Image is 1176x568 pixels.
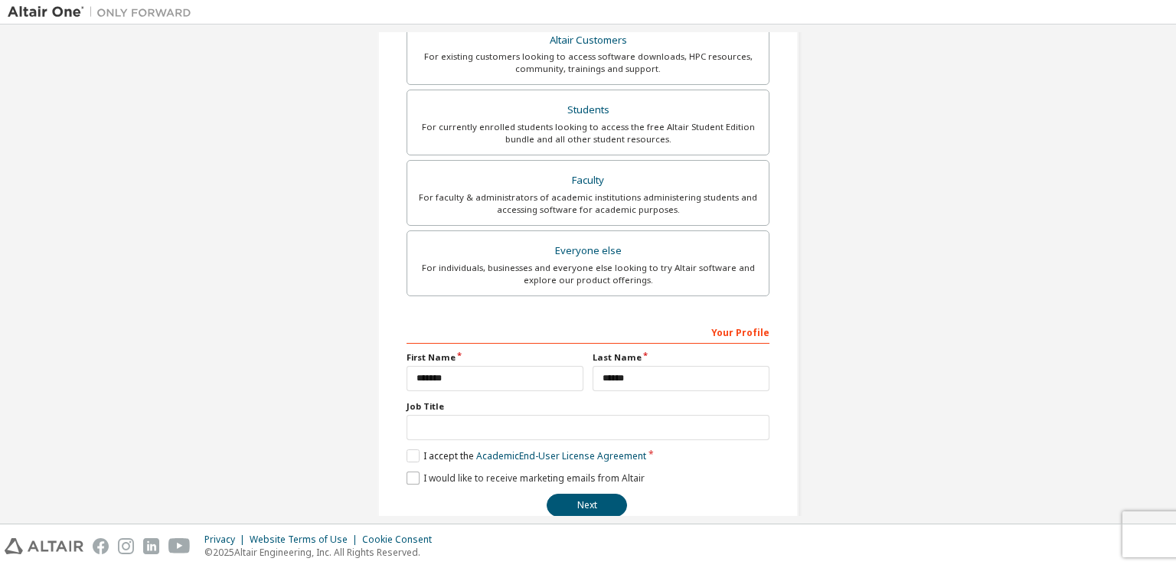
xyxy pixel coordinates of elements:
div: Altair Customers [416,30,759,51]
img: altair_logo.svg [5,538,83,554]
div: Faculty [416,170,759,191]
div: For faculty & administrators of academic institutions administering students and accessing softwa... [416,191,759,216]
img: Altair One [8,5,199,20]
div: For currently enrolled students looking to access the free Altair Student Edition bundle and all ... [416,121,759,145]
div: Students [416,100,759,121]
label: Last Name [593,351,769,364]
label: I would like to receive marketing emails from Altair [407,472,645,485]
div: For individuals, businesses and everyone else looking to try Altair software and explore our prod... [416,262,759,286]
img: instagram.svg [118,538,134,554]
div: Everyone else [416,240,759,262]
img: youtube.svg [168,538,191,554]
div: For existing customers looking to access software downloads, HPC resources, community, trainings ... [416,51,759,75]
button: Next [547,494,627,517]
div: Your Profile [407,319,769,344]
p: © 2025 Altair Engineering, Inc. All Rights Reserved. [204,546,441,559]
label: First Name [407,351,583,364]
div: Website Terms of Use [250,534,362,546]
img: facebook.svg [93,538,109,554]
div: Cookie Consent [362,534,441,546]
a: Academic End-User License Agreement [476,449,646,462]
img: linkedin.svg [143,538,159,554]
label: Job Title [407,400,769,413]
label: I accept the [407,449,646,462]
div: Privacy [204,534,250,546]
